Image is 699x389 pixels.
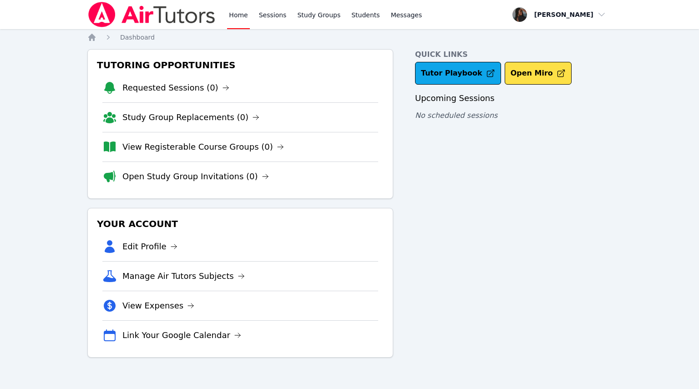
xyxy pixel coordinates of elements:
[505,62,572,85] button: Open Miro
[122,240,177,253] a: Edit Profile
[122,141,284,153] a: View Registerable Course Groups (0)
[95,216,385,232] h3: Your Account
[87,33,612,42] nav: Breadcrumb
[391,10,422,20] span: Messages
[122,170,269,183] a: Open Study Group Invitations (0)
[122,270,245,283] a: Manage Air Tutors Subjects
[122,81,229,94] a: Requested Sessions (0)
[415,62,501,85] a: Tutor Playbook
[415,111,497,120] span: No scheduled sessions
[120,34,155,41] span: Dashboard
[87,2,216,27] img: Air Tutors
[122,329,241,342] a: Link Your Google Calendar
[122,299,194,312] a: View Expenses
[122,111,259,124] a: Study Group Replacements (0)
[120,33,155,42] a: Dashboard
[415,49,612,60] h4: Quick Links
[415,92,612,105] h3: Upcoming Sessions
[95,57,385,73] h3: Tutoring Opportunities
